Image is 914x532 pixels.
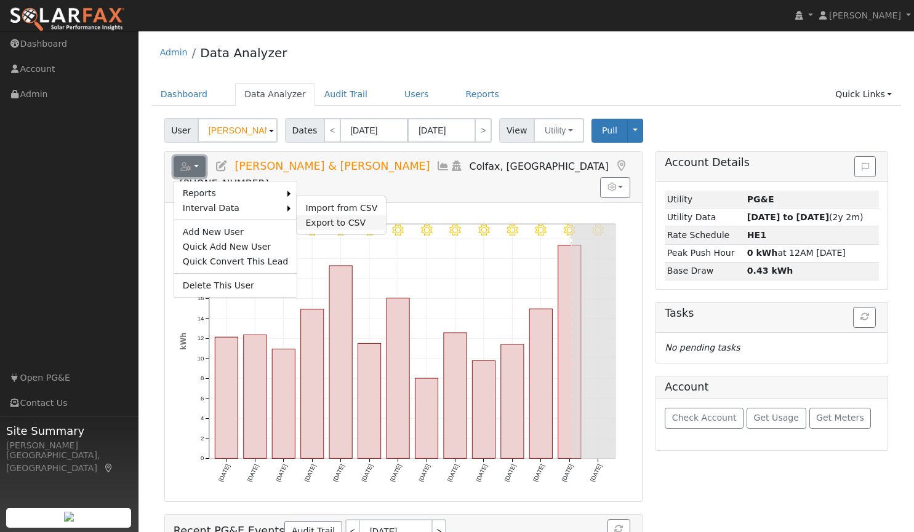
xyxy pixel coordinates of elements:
td: Utility Data [665,208,745,226]
button: Issue History [854,156,876,177]
i: 8/05 - Clear [421,224,433,236]
text: [DATE] [560,463,574,483]
td: Utility [665,191,745,208]
rect: onclick="" [529,309,552,458]
i: 8/04 - Clear [392,224,404,236]
a: > [475,118,492,143]
rect: onclick="" [329,266,352,459]
text: 0 [201,455,204,462]
text: [DATE] [303,463,317,483]
a: Login As (last Never) [450,160,463,172]
button: Utility [534,118,584,143]
text: [DATE] [332,463,346,483]
span: Dates [285,118,324,143]
i: 8/02 - Clear [335,224,347,236]
strong: 0.43 kWh [747,266,793,276]
i: 8/01 - Clear [307,224,318,236]
strong: 0 kWh [747,248,778,258]
a: Data Analyzer [200,46,287,60]
span: [PERSON_NAME] [829,10,901,20]
a: Quick Add New User [174,239,297,254]
text: [DATE] [475,463,489,483]
div: [PERSON_NAME] [6,439,132,452]
a: Audit Trail [315,83,377,106]
rect: onclick="" [501,344,524,458]
span: Site Summary [6,423,132,439]
h5: Account [665,381,708,393]
i: 8/09 - Clear [535,224,547,236]
a: Import from CSV [297,200,386,215]
text: [DATE] [503,463,517,483]
td: Base Draw [665,262,745,280]
text: [DATE] [275,463,289,483]
text: [DATE] [532,463,546,483]
a: Admin [160,47,188,57]
a: Dashboard [151,83,217,106]
text: 6 [201,395,204,402]
a: Add New User [174,224,297,239]
strong: N [747,230,766,240]
text: [DATE] [246,463,260,483]
rect: onclick="" [387,298,409,459]
button: Get Meters [809,408,872,429]
i: 8/08 - Clear [507,224,518,236]
a: < [324,118,341,143]
a: Quick Links [826,83,901,106]
text: 12 [197,335,204,341]
span: Pull [602,125,617,135]
rect: onclick="" [472,360,495,458]
text: 8 [201,375,204,381]
img: retrieve [64,512,74,522]
a: Edit User (34447) [215,160,228,172]
button: Pull [591,119,628,143]
span: [PERSON_NAME] & [PERSON_NAME] [235,160,430,172]
rect: onclick="" [215,337,238,458]
h5: Tasks [665,307,879,320]
i: No pending tasks [665,343,740,352]
a: Multi-Series Graph [436,160,450,172]
i: 8/03 - Clear [364,224,375,236]
button: Get Usage [747,408,806,429]
a: Data Analyzer [235,83,315,106]
h5: Account Details [665,156,879,169]
span: User [164,118,198,143]
text: kWh [178,332,187,350]
button: Refresh [853,307,876,328]
text: 14 [197,315,204,322]
rect: onclick="" [244,335,267,458]
rect: onclick="" [300,309,323,459]
span: (2y 2m) [747,212,864,222]
text: [DATE] [360,463,374,483]
a: Map [615,160,628,172]
text: [DATE] [417,463,431,483]
i: 8/10 - Clear [564,224,575,236]
text: [DATE] [446,463,460,483]
text: [DATE] [589,463,603,483]
a: Reports [174,186,288,200]
rect: onclick="" [558,245,581,459]
td: Peak Push Hour [665,244,745,262]
a: Interval Data [174,200,288,215]
rect: onclick="" [444,333,467,459]
div: [GEOGRAPHIC_DATA], [GEOGRAPHIC_DATA] [6,449,132,475]
a: Reports [457,83,508,106]
span: Get Meters [816,413,864,423]
strong: ID: 17113891, authorized: 07/29/25 [747,194,774,204]
text: [DATE] [388,463,403,483]
rect: onclick="" [272,349,295,458]
a: Quick Convert This Lead [174,254,297,269]
span: View [499,118,534,143]
td: at 12AM [DATE] [745,244,879,262]
img: SolarFax [9,7,125,33]
button: Check Account [665,408,744,429]
span: Colfax, [GEOGRAPHIC_DATA] [470,161,609,172]
span: [PHONE_NUMBER] [180,178,269,189]
rect: onclick="" [415,378,438,458]
strong: [DATE] to [DATE] [747,212,829,222]
i: 8/06 - Clear [449,224,461,236]
span: Get Usage [754,413,799,423]
i: 8/07 - Clear [478,224,490,236]
text: [DATE] [217,463,231,483]
a: Users [395,83,438,106]
text: 10 [197,355,204,362]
